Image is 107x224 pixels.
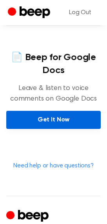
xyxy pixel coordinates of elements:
a: Need help or have questions? [13,163,94,169]
p: Leave & listen to voice comments on Google Docs [6,83,101,105]
a: Log Out [61,3,99,22]
a: Beep [8,5,52,20]
h4: 📄 Beep for Google Docs [6,51,101,77]
a: Cruip [6,209,51,224]
a: Get It Now [6,111,101,129]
